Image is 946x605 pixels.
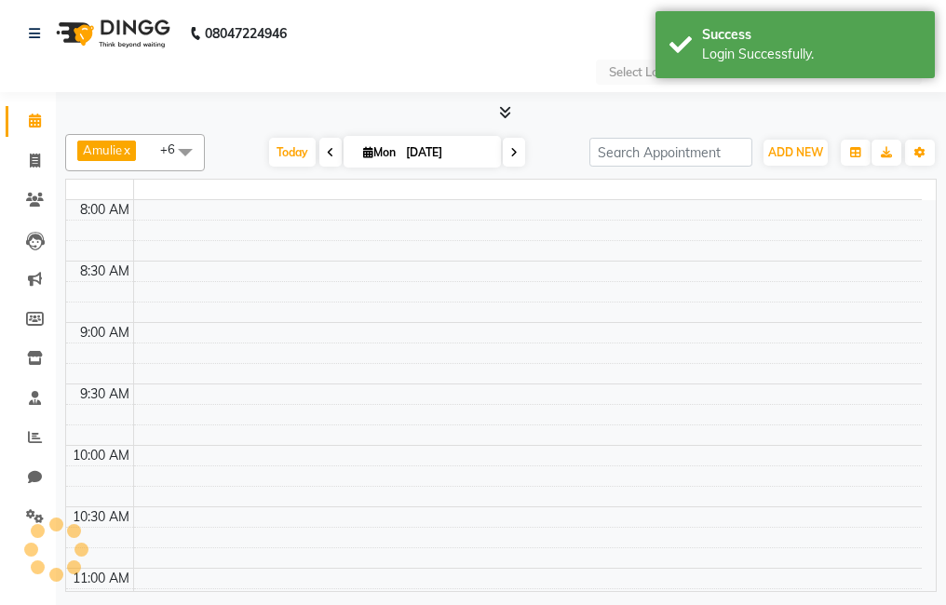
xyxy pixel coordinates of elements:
b: 08047224946 [205,7,287,60]
div: 10:00 AM [69,446,133,465]
input: Search Appointment [589,138,752,167]
div: Login Successfully. [702,45,921,64]
span: +6 [160,141,189,156]
input: 2025-09-01 [400,139,493,167]
span: Amulie [83,142,122,157]
span: Today [269,138,316,167]
div: 8:30 AM [76,262,133,281]
div: 10:30 AM [69,507,133,527]
button: ADD NEW [764,140,828,166]
div: 11:00 AM [69,569,133,588]
div: 9:30 AM [76,384,133,404]
div: Success [702,25,921,45]
div: 9:00 AM [76,323,133,343]
a: x [122,142,130,157]
span: Mon [358,145,400,159]
div: Select Location [609,63,695,82]
span: ADD NEW [768,145,823,159]
img: logo [47,7,175,60]
div: 8:00 AM [76,200,133,220]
